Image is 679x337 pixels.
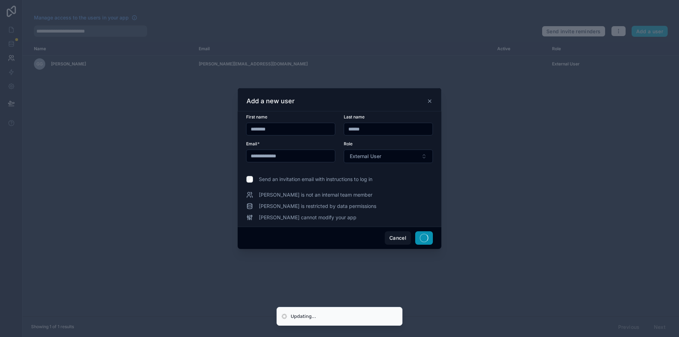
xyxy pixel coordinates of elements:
button: Select Button [344,150,433,163]
span: Email [246,141,257,146]
div: Updating... [291,313,316,320]
input: Send an invitation email with instructions to log in [246,176,253,183]
span: [PERSON_NAME] is not an internal team member [259,191,372,198]
button: Cancel [385,231,411,245]
span: Last name [344,114,365,120]
span: External User [350,153,381,160]
span: First name [246,114,267,120]
span: Role [344,141,353,146]
span: [PERSON_NAME] is restricted by data permissions [259,203,376,210]
h3: Add a new user [246,97,295,105]
span: Send an invitation email with instructions to log in [259,176,372,183]
span: [PERSON_NAME] cannot modify your app [259,214,356,221]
